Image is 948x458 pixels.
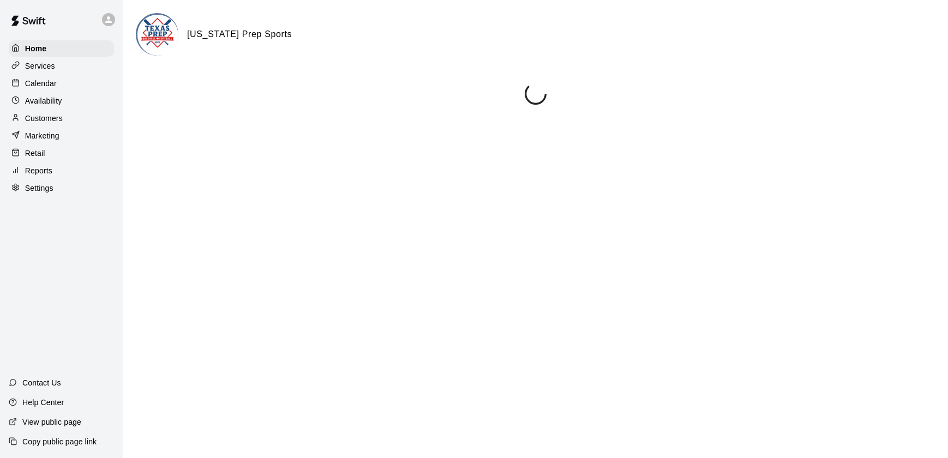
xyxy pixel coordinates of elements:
[25,95,62,106] p: Availability
[25,183,53,194] p: Settings
[137,15,178,56] img: Texas Prep Sports logo
[9,128,114,144] a: Marketing
[25,78,57,89] p: Calendar
[22,397,64,408] p: Help Center
[25,61,55,71] p: Services
[25,165,52,176] p: Reports
[9,145,114,161] a: Retail
[25,43,47,54] p: Home
[25,130,59,141] p: Marketing
[9,58,114,74] a: Services
[9,110,114,126] a: Customers
[9,75,114,92] a: Calendar
[22,417,81,427] p: View public page
[25,148,45,159] p: Retail
[25,113,63,124] p: Customers
[9,40,114,57] a: Home
[9,93,114,109] a: Availability
[22,436,97,447] p: Copy public page link
[9,180,114,196] a: Settings
[187,27,292,41] h6: [US_STATE] Prep Sports
[22,377,61,388] p: Contact Us
[9,162,114,179] a: Reports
